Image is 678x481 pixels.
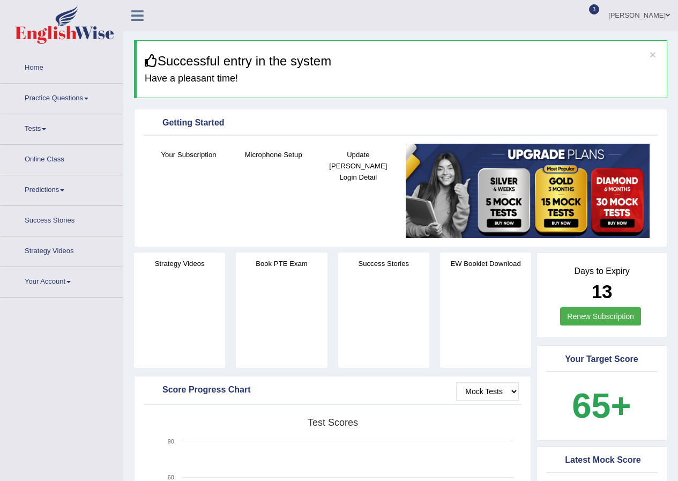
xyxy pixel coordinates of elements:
img: small5.jpg [406,144,650,238]
a: Success Stories [1,206,123,233]
h4: Strategy Videos [134,258,225,269]
div: Getting Started [146,115,655,131]
text: 60 [168,474,174,480]
h4: EW Booklet Download [440,258,531,269]
button: × [650,49,656,60]
h4: Microphone Setup [236,149,310,160]
a: Your Account [1,267,123,294]
div: Latest Mock Score [549,453,655,469]
a: Practice Questions [1,84,123,110]
h3: Successful entry in the system [145,54,659,68]
div: Your Target Score [549,352,655,368]
h4: Update [PERSON_NAME] Login Detail [321,149,395,183]
div: Score Progress Chart [146,382,519,398]
tspan: Test scores [308,417,358,428]
h4: Success Stories [338,258,429,269]
a: Home [1,53,123,80]
a: Online Class [1,145,123,172]
span: 3 [589,4,600,14]
a: Strategy Videos [1,236,123,263]
a: Predictions [1,175,123,202]
h4: Have a pleasant time! [145,73,659,84]
h4: Book PTE Exam [236,258,327,269]
a: Tests [1,114,123,141]
b: 13 [592,281,613,302]
h4: Your Subscription [152,149,226,160]
b: 65+ [572,386,631,425]
h4: Days to Expiry [549,267,655,276]
text: 90 [168,438,174,445]
a: Renew Subscription [560,307,641,325]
